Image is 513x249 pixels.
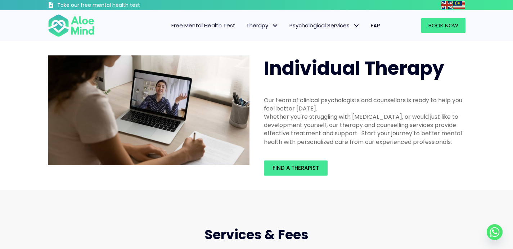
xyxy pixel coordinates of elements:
span: Therapy: submenu [270,21,280,31]
div: Our team of clinical psychologists and counsellors is ready to help you feel better [DATE]. [264,96,465,113]
a: Take our free mental health test [48,2,179,10]
a: Free Mental Health Test [166,18,241,33]
a: TherapyTherapy: submenu [241,18,284,33]
a: Book Now [421,18,465,33]
a: Psychological ServicesPsychological Services: submenu [284,18,365,33]
span: Psychological Services: submenu [351,21,362,31]
span: Find a therapist [273,164,319,172]
h3: Take our free mental health test [57,2,179,9]
a: EAP [365,18,386,33]
span: Individual Therapy [264,55,444,81]
img: Therapy online individual [48,55,249,166]
span: Therapy [246,22,279,29]
nav: Menu [104,18,386,33]
a: English [441,1,453,9]
a: Malay [453,1,465,9]
span: Book Now [428,22,458,29]
span: Free Mental Health Test [171,22,235,29]
img: ms [453,1,465,9]
img: Aloe mind Logo [48,14,95,37]
div: Whether you're struggling with [MEDICAL_DATA], or would just like to development yourself, our th... [264,113,465,146]
span: EAP [371,22,380,29]
a: Find a therapist [264,160,328,176]
a: Whatsapp [487,224,503,240]
img: en [441,1,453,9]
span: Services & Fees [204,226,309,244]
span: Psychological Services [289,22,360,29]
